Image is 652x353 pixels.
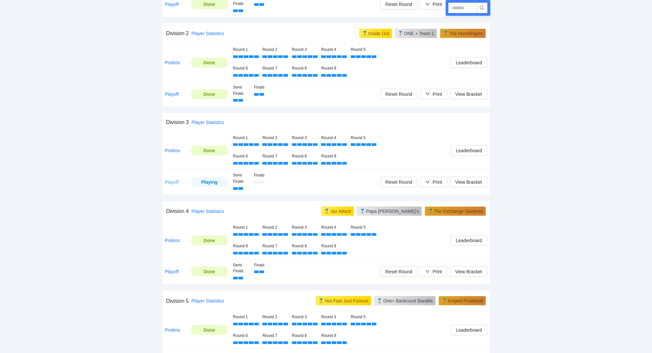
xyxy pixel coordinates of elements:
span: search [477,5,487,10]
div: Done [196,237,223,244]
div: Round 5 [351,224,375,231]
div: Print [433,91,442,98]
button: Print [420,177,447,187]
div: Round 3 [292,314,316,320]
div: Round 8 [292,153,316,159]
div: 🥈 [398,30,403,37]
a: Prelims [165,238,180,243]
div: Round 6 [233,243,258,249]
span: Reset Round [386,178,413,186]
button: Leaderboard [451,235,487,246]
div: Done [196,59,223,66]
div: 🥉 [428,208,433,215]
div: Jax Attack [330,208,351,215]
span: View Bracket [455,91,482,98]
div: Inside Out [368,30,389,37]
div: Division 5 [166,297,189,305]
div: Done [196,268,223,275]
div: Round 7 [262,333,287,339]
div: Finals [254,84,270,91]
div: Semi Finals [233,172,249,185]
div: 🥇 [324,208,330,215]
div: Semi Finals [233,262,249,275]
div: Semi Finals [233,84,249,97]
div: Division 2 [166,29,189,37]
a: Playoff [165,92,179,97]
div: Not Fast Just Furious [325,298,369,304]
div: Round 3 [292,135,316,141]
div: Round 7 [262,153,287,159]
button: Leaderboard [451,145,487,156]
div: The Humdingers [449,30,483,37]
div: 🥈 [377,298,383,304]
button: View Bracket [450,89,487,99]
span: Leaderboard [456,59,482,66]
div: Round 9 [321,65,346,72]
div: 🥉 [443,30,448,37]
button: View Bracket [450,177,487,187]
div: Division 4 [166,207,189,215]
div: Round 2 [262,224,287,231]
div: Round 7 [262,65,287,72]
button: View Bracket [450,266,487,277]
div: Round 1 [233,135,258,141]
div: Round 8 [292,333,316,339]
div: Done [196,147,223,154]
a: Playoff [165,269,179,274]
div: Round 1 [233,224,258,231]
a: Player Statistics [191,120,224,125]
div: Round 1 [233,47,258,53]
div: ONE + Team 1 [404,30,434,37]
div: Round 6 [233,65,258,72]
div: Round 9 [321,153,346,159]
a: Prelims [165,148,180,153]
div: Round 2 [262,314,287,320]
div: Round 6 [233,333,258,339]
span: Reset Round [386,91,413,98]
div: Round 3 [292,47,316,53]
div: 🥉 [441,298,447,304]
div: Finals [254,172,270,178]
span: View Bracket [455,268,482,275]
button: Leaderboard [451,325,487,335]
span: down [425,92,430,96]
span: Reset Round [386,1,413,8]
div: Round 9 [321,333,346,339]
a: Player Statistics [191,31,224,36]
div: Amped Pickleball [448,298,483,304]
div: Round 8 [292,65,316,72]
span: Reset Round [386,268,413,275]
div: 🥈 [360,208,365,215]
div: Print [433,268,442,275]
span: down [425,180,430,184]
div: Round 4 [321,47,346,53]
div: Round 4 [321,314,346,320]
div: Round 2 [262,135,287,141]
span: Leaderboard [456,147,482,154]
button: Reset Round [380,177,418,187]
button: Reset Round [380,89,418,99]
div: Division 3 [166,118,189,126]
div: Round 4 [321,135,346,141]
a: Playoff [165,2,179,7]
div: Round 5 [351,135,375,141]
div: 🥇 [362,30,368,37]
div: Papa [PERSON_NAME]’s [366,208,419,215]
a: Prelims [165,60,180,65]
span: View Bracket [455,178,482,186]
div: Round 9 [321,243,346,249]
span: Leaderboard [456,237,482,244]
button: Leaderboard [451,57,487,68]
div: The Exchange Students [434,208,483,215]
div: Round 7 [262,243,287,249]
div: Playing [196,178,223,186]
a: Player Statistics [191,209,224,214]
span: down [425,269,430,274]
a: Prelims [165,327,180,333]
button: search [477,3,487,13]
div: Print [433,178,442,186]
div: Finals [254,262,270,268]
button: Reset Round [380,266,418,277]
div: Print [433,1,442,8]
button: Print [420,266,447,277]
